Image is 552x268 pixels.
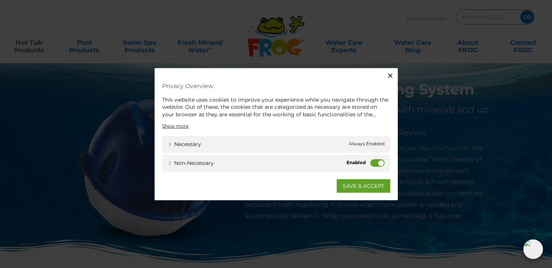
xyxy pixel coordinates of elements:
[162,96,390,118] div: This website uses cookies to improve your experience while you navigate through the website. Out ...
[168,140,201,148] a: Necessary
[349,140,385,148] span: Always Enabled
[162,123,189,129] a: Show more
[523,239,543,259] img: openIcon
[168,159,214,167] a: Non-necessary
[162,79,390,92] h4: Privacy Overview
[337,179,390,193] a: SAVE & ACCEPT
